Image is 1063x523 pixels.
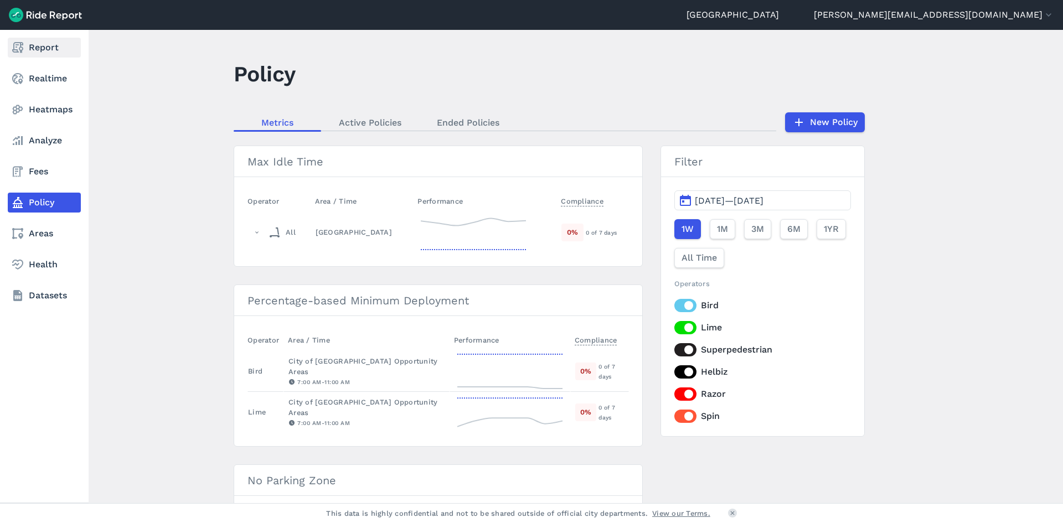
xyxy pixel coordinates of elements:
div: 0 % [575,403,596,421]
h1: Policy [234,59,296,89]
a: Report [8,38,81,58]
a: Datasets [8,286,81,305]
button: [PERSON_NAME][EMAIL_ADDRESS][DOMAIN_NAME] [814,8,1054,22]
span: 1M [717,222,728,236]
a: Policy [8,193,81,213]
button: 6M [780,219,808,239]
div: [GEOGRAPHIC_DATA] [316,227,409,237]
button: All Time [674,248,724,268]
div: 0 of 7 days [586,227,628,237]
label: Helbiz [674,365,851,379]
button: [DATE]—[DATE] [674,190,851,210]
label: Razor [674,387,851,401]
th: Area / Time [283,329,450,351]
div: City of [GEOGRAPHIC_DATA] Opportunity Areas [288,356,445,377]
button: 3M [744,219,771,239]
span: 1YR [824,222,839,236]
a: Analyze [8,131,81,151]
div: 0 of 7 days [598,402,628,422]
a: New Policy [785,112,865,132]
span: Compliance [561,194,603,206]
button: 1W [674,219,701,239]
a: Ended Policies [419,114,517,131]
label: Bird [674,299,851,312]
label: Superpedestrian [674,343,851,356]
div: Lime [248,407,266,417]
div: All [268,224,296,241]
th: Performance [413,190,556,212]
th: Area / Time [311,190,414,212]
a: Metrics [234,114,321,131]
span: Compliance [575,333,617,345]
span: 6M [787,222,801,236]
button: 1YR [817,219,846,239]
div: 0 % [561,224,584,241]
span: 1W [682,222,694,236]
span: 3M [751,222,764,236]
span: [DATE]—[DATE] [695,195,763,206]
div: 7:00 AM - 11:00 AM [288,418,445,428]
h3: Max Idle Time [234,146,642,177]
a: Realtime [8,69,81,89]
h3: Percentage-based Minimum Deployment [234,285,642,316]
a: Health [8,255,81,275]
a: View our Terms. [652,508,710,519]
a: [GEOGRAPHIC_DATA] [687,8,779,22]
div: Bird [248,366,262,376]
label: Lime [674,321,851,334]
label: Spin [674,410,851,423]
th: Performance [450,329,570,351]
button: 1M [710,219,735,239]
a: Areas [8,224,81,244]
h3: No Parking Zone [234,465,642,496]
img: Ride Report [9,8,82,22]
span: All Time [682,251,717,265]
h3: Filter [661,146,864,177]
th: Operator [247,190,311,212]
a: Fees [8,162,81,182]
th: Operator [247,329,283,351]
span: Operators [674,279,710,288]
div: 0 % [575,363,596,380]
a: Heatmaps [8,100,81,120]
div: City of [GEOGRAPHIC_DATA] Opportunity Areas [288,397,445,418]
div: 0 of 7 days [598,361,628,381]
div: 7:00 AM - 11:00 AM [288,377,445,387]
a: Active Policies [321,114,419,131]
